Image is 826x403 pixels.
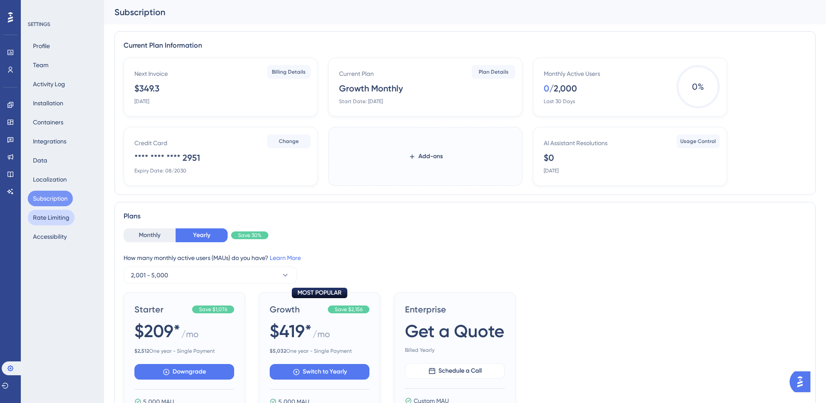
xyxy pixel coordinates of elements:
div: Plans [124,211,806,221]
button: Installation [28,95,69,111]
div: MOST POPULAR [292,288,347,298]
span: Save $1,076 [199,306,227,313]
span: Plan Details [479,68,509,75]
span: 0 % [676,65,720,108]
button: Subscription [28,191,73,206]
button: Usage Control [676,134,720,148]
span: Change [279,138,299,145]
button: Profile [28,38,55,54]
span: Growth [270,303,324,315]
button: Data [28,153,52,168]
button: Localization [28,172,72,187]
div: $0 [544,152,554,164]
div: Last 30 Days [544,98,575,105]
div: Current Plan [339,68,374,79]
span: Downgrade [173,367,206,377]
span: Billing Details [272,68,306,75]
button: Billing Details [267,65,310,79]
button: Activity Log [28,76,70,92]
button: Accessibility [28,229,72,244]
span: Switch to Yearly [303,367,347,377]
span: Enterprise [405,303,505,315]
span: Save $2,156 [335,306,362,313]
button: Yearly [176,228,228,242]
span: 2,001 - 5,000 [131,270,168,280]
span: Starter [134,303,189,315]
span: $419* [270,319,312,343]
button: Switch to Yearly [270,364,369,380]
div: AI Assistant Resolutions [544,138,607,148]
span: Save 30% [238,232,261,239]
span: One year - Single Payment [270,348,369,354]
div: Start Date: [DATE] [339,98,383,105]
span: $209* [134,319,180,343]
div: SETTINGS [28,21,98,28]
div: Growth Monthly [339,82,403,94]
button: Integrations [28,133,72,149]
span: Usage Control [680,138,716,145]
span: Get a Quote [405,319,504,343]
a: Learn More [270,254,301,261]
span: / mo [313,328,330,344]
button: Add-ons [395,149,457,164]
b: $ 5,032 [270,348,286,354]
div: Current Plan Information [124,40,806,51]
span: Add-ons [418,151,443,162]
div: Credit Card [134,138,167,148]
div: / 2,000 [549,82,577,94]
button: Plan Details [472,65,515,79]
div: $349.3 [134,82,160,94]
div: 0 [544,82,549,94]
span: Schedule a Call [438,366,482,376]
div: [DATE] [134,98,149,105]
div: Monthly Active Users [544,68,600,79]
span: / mo [181,328,199,344]
div: How many monthly active users (MAUs) do you have? [124,253,806,263]
span: One year - Single Payment [134,348,234,354]
b: $ 2,512 [134,348,149,354]
button: 2,001 - 5,000 [124,266,297,284]
button: Downgrade [134,364,234,380]
button: Rate Limiting [28,210,75,225]
div: [DATE] [544,167,558,174]
button: Containers [28,114,69,130]
div: Expiry Date: 08/2030 [134,167,186,174]
span: Billed Yearly [405,347,505,354]
button: Monthly [124,228,176,242]
iframe: UserGuiding AI Assistant Launcher [790,369,816,395]
div: Next Invoice [134,68,168,79]
div: Subscription [114,6,794,18]
button: Schedule a Call [405,363,505,379]
button: Team [28,57,54,73]
button: Change [267,134,310,148]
